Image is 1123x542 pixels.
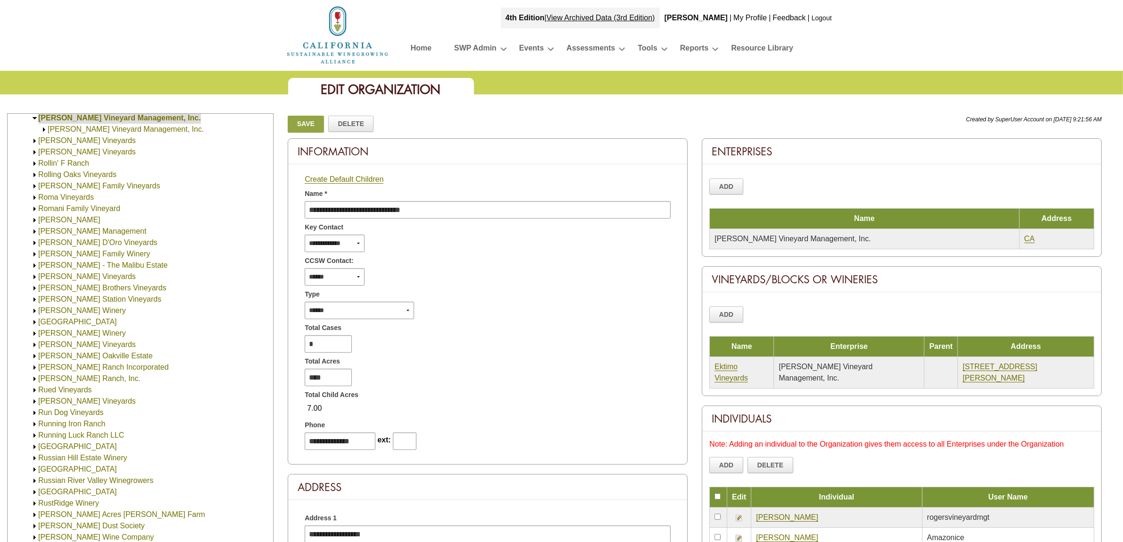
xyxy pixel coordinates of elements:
[38,510,205,518] a: [PERSON_NAME] Acres [PERSON_NAME] Farm
[38,250,150,258] a: [PERSON_NAME] Family Winery
[927,534,965,542] span: Amazonice
[31,330,38,337] img: Expand Ruby Hill Winery
[305,175,383,184] a: Create Default Children
[715,363,748,382] a: Ektimo Vineyards
[31,375,38,382] img: Expand Ruddick Ranch, Inc.
[733,14,767,22] a: My Profile
[31,341,38,348] img: Expand Rucker Vineyards
[31,364,38,371] img: Expand Ruddick Ranch Incorporated
[38,148,136,156] a: [PERSON_NAME] Vineyards
[506,14,545,22] strong: 4th Edition
[756,513,818,522] a: [PERSON_NAME]
[547,14,655,22] a: View Archived Data (3rd Edition)
[41,126,48,133] img: Expand Rogers Vineyard Management, Inc.
[305,222,343,232] span: Key Contact
[735,534,743,542] img: Edit
[702,267,1101,292] div: Vineyards/Blocks or Wineries
[807,8,811,28] div: |
[773,14,806,22] a: Feedback
[680,42,708,58] a: Reports
[735,514,743,522] img: Edit
[38,386,92,394] a: Rued Vineyards
[38,454,127,462] a: Russian Hill Estate Winery
[709,457,743,473] a: Add
[31,489,38,496] img: Expand Russian River Wine Road
[305,400,324,416] span: 7.00
[454,42,497,58] a: SWP Admin
[31,194,38,201] img: Expand Roma Vineyards
[922,487,1094,508] td: User Name
[377,436,391,444] span: ext:
[38,295,161,303] a: [PERSON_NAME] Station Vineyards
[38,533,154,541] a: [PERSON_NAME] Wine Company
[38,374,141,382] a: [PERSON_NAME] Ranch, Inc.
[38,329,126,337] a: [PERSON_NAME] Winery
[305,289,320,299] span: Type
[710,229,1019,249] td: [PERSON_NAME] Vineyard Management, Inc.
[38,238,158,246] a: [PERSON_NAME] D'Oro Vineyards
[31,443,38,450] img: Expand Running Springs Ranch
[38,182,160,190] a: [PERSON_NAME] Family Vineyards
[305,356,340,366] span: Total Acres
[710,209,1019,229] td: Name
[38,408,103,416] a: Run Dog Vineyards
[411,42,432,58] a: Home
[38,306,126,314] a: [PERSON_NAME] Winery
[31,511,38,518] img: Expand Rusty Acres Herb Farm
[958,337,1094,357] td: Address
[31,387,38,394] img: Expand Rued Vineyards
[756,534,818,542] a: [PERSON_NAME]
[38,488,117,496] a: [GEOGRAPHIC_DATA]
[727,487,751,508] td: Edit
[812,14,832,22] a: Logout
[38,442,117,450] a: [GEOGRAPHIC_DATA]
[702,406,1101,432] div: Individuals
[31,273,38,280] img: Expand Rosenthal Vineyards
[31,421,38,428] img: Expand Running Iron Ranch
[38,397,136,405] a: [PERSON_NAME] Vineyards
[38,216,100,224] a: [PERSON_NAME]
[966,116,1102,123] span: Created by SuperUser Account on [DATE] 9:21:56 AM
[305,256,353,266] span: CCSW Contact:
[38,363,169,371] a: [PERSON_NAME] Ranch Incorporated
[31,149,38,156] img: Expand Rolleri Vineyards
[31,319,38,326] img: Expand Round Valley Ranches
[31,205,38,212] img: Expand Romani Family Vineyard
[731,42,793,58] a: Resource Library
[638,42,657,58] a: Tools
[31,262,38,269] img: Expand Rosenthal - The Malibu Estate
[31,398,38,405] img: Expand Rufina Tabor Vineyards
[31,523,38,530] img: Expand Rutherford Dust Society
[924,337,958,357] td: Parent
[31,217,38,224] img: Expand Rombauer Vineyards
[288,139,687,164] div: Information
[321,81,441,98] span: Edit Organization
[31,228,38,235] img: Expand Ron Wicker Management
[31,432,38,439] img: Expand Running Luck Ranch LLC
[305,420,325,430] span: Phone
[566,42,615,58] a: Assessments
[31,353,38,360] img: Expand Rudd Oakville Estate
[31,466,38,473] img: Expand Russian River Valley Vineyards
[31,160,38,167] img: Expand Rollin' F Ranch
[305,513,337,523] span: Address 1
[288,474,687,500] div: Address
[38,204,120,212] a: Romani Family Vineyard
[31,251,38,258] img: Expand Rosati Family Winery
[665,14,728,22] b: [PERSON_NAME]
[38,476,153,484] a: Russian River Valley Winegrowers
[286,30,390,38] a: Home
[38,465,117,473] a: [GEOGRAPHIC_DATA]
[729,8,732,28] div: |
[1024,235,1035,243] a: CA
[305,390,358,400] span: Total Child Acres
[31,115,38,122] img: Collapse Rogers Vineyard Management, Inc.
[31,500,38,507] img: Expand RustRidge Winery
[31,409,38,416] img: Expand Run Dog Vineyards
[38,340,136,348] a: [PERSON_NAME] Vineyards
[38,431,124,439] a: Running Luck Ranch LLC
[768,8,772,28] div: |
[38,272,136,280] a: [PERSON_NAME] Vineyards
[31,307,38,314] img: Expand Roudon-Smith Winery
[31,455,38,462] img: Expand Russian Hill Estate Winery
